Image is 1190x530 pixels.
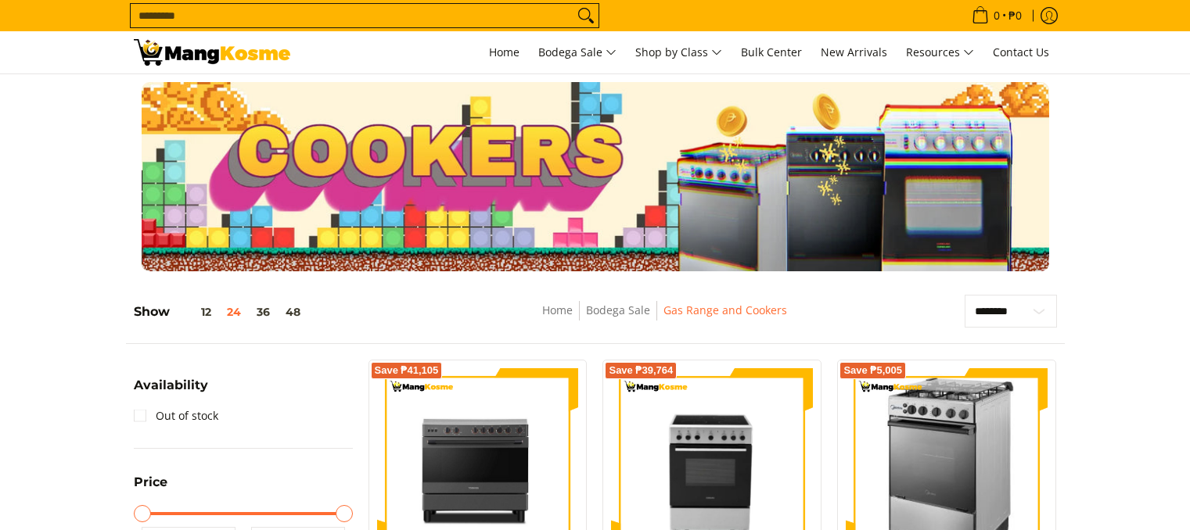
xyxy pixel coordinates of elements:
span: Price [134,476,167,489]
span: Resources [906,43,974,63]
span: Bulk Center [741,45,802,59]
a: Home [542,303,573,317]
a: Out of stock [134,403,218,428]
a: Bodega Sale [530,31,624,73]
span: Home [489,45,520,59]
span: Availability [134,379,208,392]
span: Bodega Sale [538,43,617,63]
summary: Open [134,476,167,500]
span: Shop by Class [635,43,722,63]
a: Bodega Sale [586,303,650,317]
button: 36 [249,306,278,318]
a: Home [481,31,527,73]
h5: Show [134,304,308,320]
nav: Breadcrumbs [430,301,900,336]
a: Contact Us [985,31,1057,73]
span: • [967,7,1026,24]
a: Shop by Class [627,31,730,73]
span: Save ₱5,005 [843,366,902,375]
summary: Open [134,379,208,403]
a: New Arrivals [813,31,895,73]
span: Save ₱39,764 [609,366,673,375]
button: 24 [219,306,249,318]
a: Bulk Center [733,31,810,73]
a: Gas Range and Cookers [663,303,787,317]
button: 48 [278,306,308,318]
button: 12 [170,306,219,318]
span: Save ₱41,105 [375,366,439,375]
span: Contact Us [993,45,1049,59]
span: ₱0 [1006,10,1024,21]
img: Gas Cookers &amp; Rangehood l Mang Kosme: Home Appliances Warehouse Sale [134,39,290,66]
a: Resources [898,31,982,73]
span: 0 [991,10,1002,21]
button: Search [573,4,599,27]
span: New Arrivals [821,45,887,59]
nav: Main Menu [306,31,1057,73]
